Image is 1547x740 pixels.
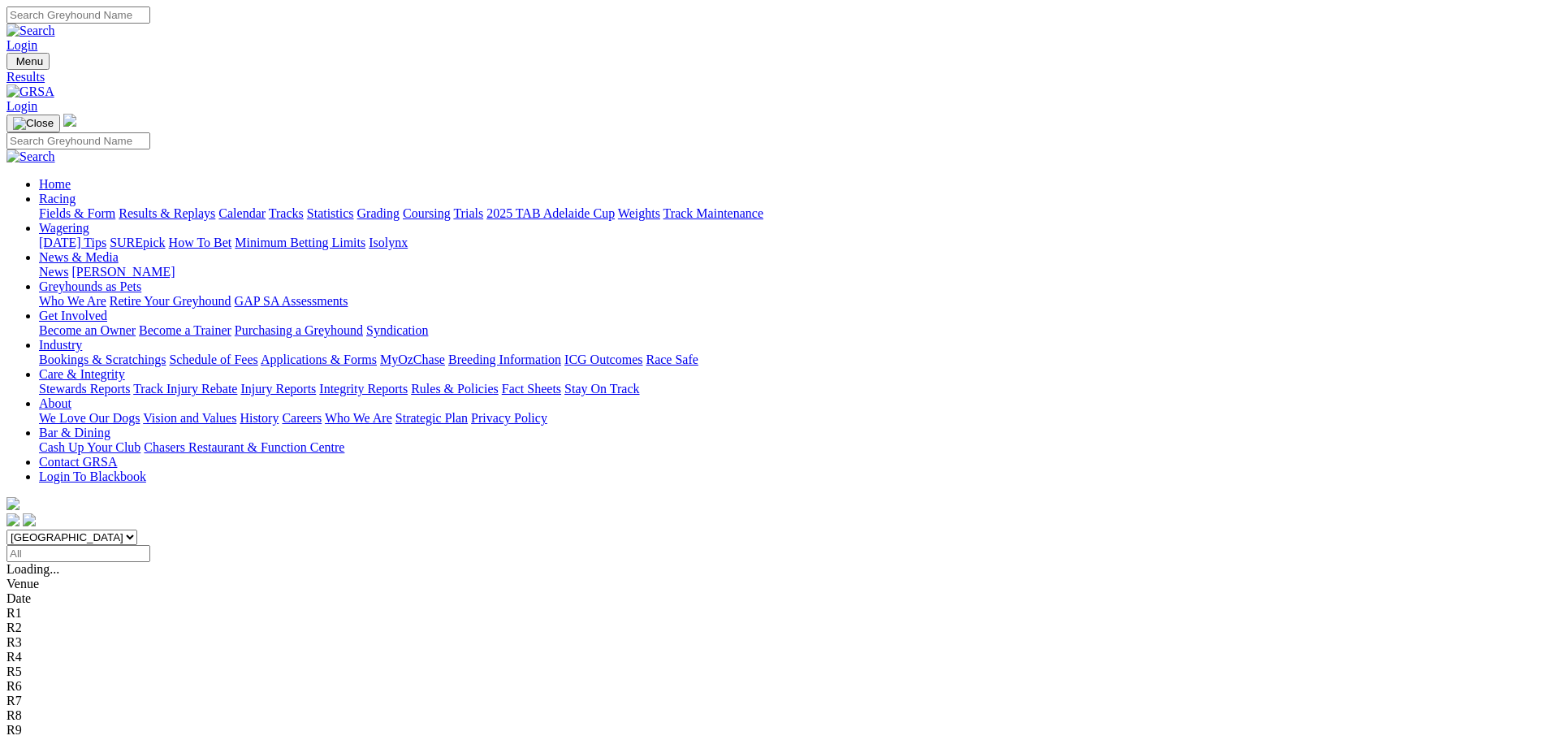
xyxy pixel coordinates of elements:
a: Become an Owner [39,323,136,337]
img: facebook.svg [6,513,19,526]
a: ICG Outcomes [564,353,642,366]
div: R4 [6,650,1541,664]
div: Racing [39,206,1541,221]
a: We Love Our Dogs [39,411,140,425]
a: Login [6,38,37,52]
div: Bar & Dining [39,440,1541,455]
a: GAP SA Assessments [235,294,348,308]
a: Greyhounds as Pets [39,279,141,293]
a: Bookings & Scratchings [39,353,166,366]
a: Get Involved [39,309,107,322]
a: History [240,411,279,425]
a: Become a Trainer [139,323,231,337]
div: R7 [6,694,1541,708]
div: Date [6,591,1541,606]
div: Get Involved [39,323,1541,338]
a: Login To Blackbook [39,470,146,483]
a: Isolynx [369,236,408,249]
a: News [39,265,68,279]
span: Loading... [6,562,59,576]
div: News & Media [39,265,1541,279]
div: About [39,411,1541,426]
a: Chasers Restaurant & Function Centre [144,440,344,454]
a: Vision and Values [143,411,236,425]
button: Toggle navigation [6,115,60,132]
a: Track Injury Rebate [133,382,237,396]
a: Fact Sheets [502,382,561,396]
a: Login [6,99,37,113]
a: About [39,396,71,410]
a: Race Safe [646,353,698,366]
a: Statistics [307,206,354,220]
input: Search [6,132,150,149]
a: Minimum Betting Limits [235,236,365,249]
img: logo-grsa-white.png [63,114,76,127]
a: Schedule of Fees [169,353,257,366]
div: R5 [6,664,1541,679]
a: Privacy Policy [471,411,547,425]
a: Weights [618,206,660,220]
a: Careers [282,411,322,425]
a: Strategic Plan [395,411,468,425]
input: Search [6,6,150,24]
a: Cash Up Your Club [39,440,140,454]
img: logo-grsa-white.png [6,497,19,510]
div: Greyhounds as Pets [39,294,1541,309]
a: Calendar [218,206,266,220]
a: Care & Integrity [39,367,125,381]
a: Bar & Dining [39,426,110,439]
span: Menu [16,55,43,67]
div: Care & Integrity [39,382,1541,396]
a: Results [6,70,1541,84]
a: Tracks [269,206,304,220]
a: Stewards Reports [39,382,130,396]
div: R8 [6,708,1541,723]
img: Search [6,24,55,38]
a: Who We Are [325,411,392,425]
div: Venue [6,577,1541,591]
div: R3 [6,635,1541,650]
img: Search [6,149,55,164]
a: Home [39,177,71,191]
a: Purchasing a Greyhound [235,323,363,337]
a: Applications & Forms [261,353,377,366]
button: Toggle navigation [6,53,50,70]
a: 2025 TAB Adelaide Cup [486,206,615,220]
a: Racing [39,192,76,206]
a: Retire Your Greyhound [110,294,231,308]
a: SUREpick [110,236,165,249]
a: Who We Are [39,294,106,308]
a: Rules & Policies [411,382,499,396]
div: R1 [6,606,1541,621]
img: twitter.svg [23,513,36,526]
a: Integrity Reports [319,382,408,396]
a: Breeding Information [448,353,561,366]
a: Injury Reports [240,382,316,396]
a: MyOzChase [380,353,445,366]
div: Industry [39,353,1541,367]
a: Wagering [39,221,89,235]
a: [DATE] Tips [39,236,106,249]
a: Track Maintenance [663,206,763,220]
a: Grading [357,206,400,220]
a: [PERSON_NAME] [71,265,175,279]
div: R6 [6,679,1541,694]
div: R2 [6,621,1541,635]
img: GRSA [6,84,54,99]
a: Coursing [403,206,451,220]
a: Stay On Track [564,382,639,396]
a: Results & Replays [119,206,215,220]
a: Fields & Form [39,206,115,220]
a: Contact GRSA [39,455,117,469]
a: Industry [39,338,82,352]
a: Syndication [366,323,428,337]
div: Wagering [39,236,1541,250]
input: Select date [6,545,150,562]
img: Close [13,117,54,130]
a: News & Media [39,250,119,264]
a: Trials [453,206,483,220]
div: R9 [6,723,1541,738]
a: How To Bet [169,236,232,249]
